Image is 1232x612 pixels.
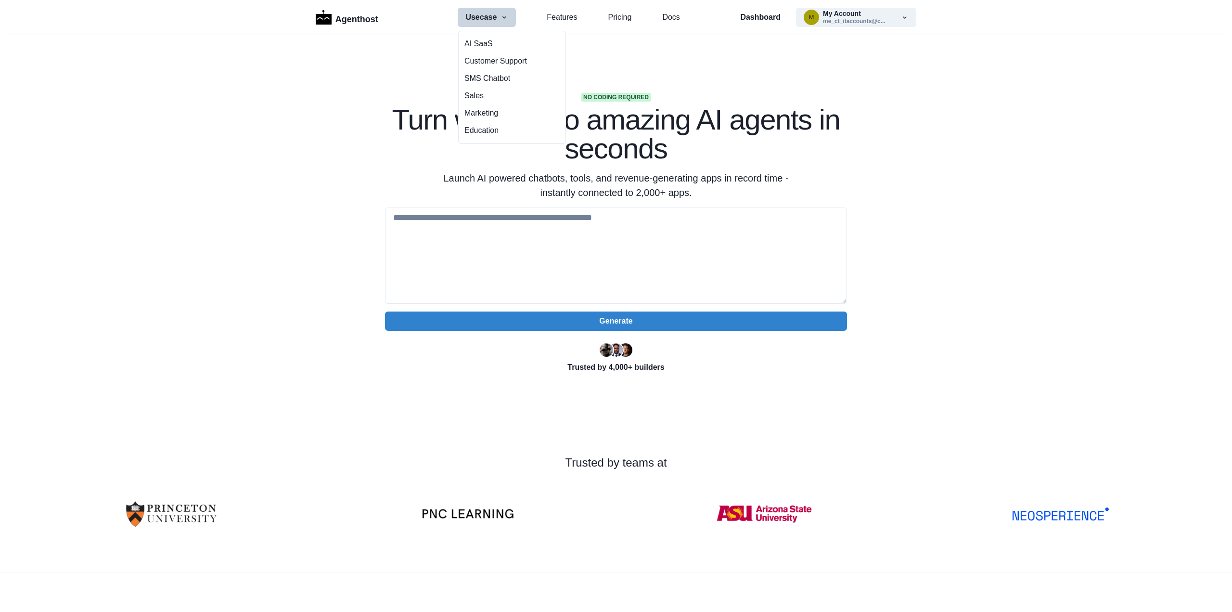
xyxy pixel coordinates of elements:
[581,93,651,102] span: No coding required
[796,8,916,27] button: me_ct_itaccounts@ctme.coMy Accountme_ct_itaccounts@c...
[459,35,565,52] button: AI SaaS
[385,362,847,373] p: Trusted by 4,000+ builders
[31,454,1201,471] p: Trusted by teams at
[600,343,613,357] img: Ryan Florence
[335,9,378,26] p: Agenthost
[123,487,219,541] img: University-of-Princeton-Logo.png
[316,10,332,25] img: Logo
[1013,508,1109,521] img: NSP_Logo_Blue.svg
[662,12,680,23] a: Docs
[459,104,565,122] button: Marketing
[740,12,781,23] a: Dashboard
[316,9,378,26] a: LogoAgenthost
[420,508,516,519] img: PNC-LEARNING-Logo-v2.1.webp
[609,343,623,357] img: Segun Adebayo
[459,87,565,104] button: Sales
[547,12,577,23] a: Features
[716,487,812,541] img: ASU-Logo.png
[459,70,565,87] a: SMS Chatbot
[385,105,847,163] h1: Turn words into amazing AI agents in seconds
[458,8,516,27] button: Usecase
[459,52,565,70] button: Customer Support
[431,171,801,200] p: Launch AI powered chatbots, tools, and revenue-generating apps in record time - instantly connect...
[459,122,565,139] button: Education
[385,312,847,331] button: Generate
[619,343,632,357] img: Kent Dodds
[608,12,631,23] a: Pricing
